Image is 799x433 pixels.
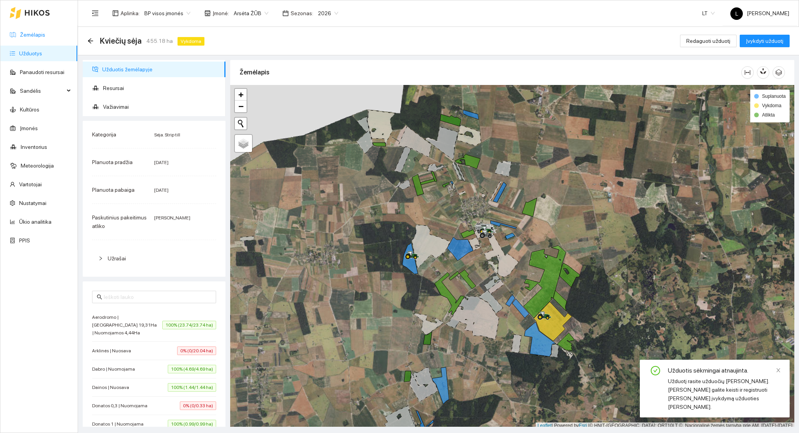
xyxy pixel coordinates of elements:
[87,38,94,44] div: Atgal
[154,132,180,138] span: Sėja. Strip till
[536,422,794,429] div: | Powered by © HNIT-[GEOGRAPHIC_DATA]; ORT10LT ©, Nacionalinė žemės tarnyba prie AM, [DATE]-[DATE]
[168,383,216,392] span: 100% (1.44/1.44 ha)
[282,10,289,16] span: calendar
[177,346,216,355] span: 0% (0/20.04 ha)
[154,215,190,221] span: [PERSON_NAME]
[108,255,126,262] span: Užrašai
[686,37,730,45] span: Redaguoti užduotį
[19,200,46,206] a: Nustatymai
[20,125,38,131] a: Įmonės
[235,101,247,112] a: Zoom out
[103,80,219,96] span: Resursai
[19,237,30,244] a: PPIS
[680,38,737,44] a: Redaguoti užduotį
[21,163,54,169] a: Meteorologija
[102,62,219,77] span: Užduotis žemėlapyje
[668,377,780,411] div: Užduotį rasite užduočių [PERSON_NAME]. [PERSON_NAME] galite keisti ir registruoti [PERSON_NAME] į...
[204,10,211,16] span: shop
[740,35,790,47] button: Įvykdyti užduotį
[100,35,142,47] span: Kviečių sėja
[154,160,169,165] span: [DATE]
[103,99,219,115] span: Važiavimai
[538,423,552,428] a: Leaflet
[92,347,135,355] span: Arklinės | Nuosava
[651,366,660,377] span: check-circle
[213,9,229,18] span: Įmonė :
[240,61,741,83] div: Žemėlapis
[92,131,116,138] span: Kategorija
[180,401,216,410] span: 0% (0/0.33 ha)
[235,89,247,101] a: Zoom in
[92,159,133,165] span: Planuota pradžia
[87,5,103,21] button: menu-fold
[762,103,781,108] span: Vykdoma
[97,294,102,300] span: search
[20,69,64,75] a: Panaudoti resursai
[112,10,119,16] span: layout
[19,181,42,187] a: Vartotojai
[579,423,587,428] a: Esri
[238,101,243,111] span: −
[98,256,103,261] span: right
[92,313,162,337] span: Aerodromo | [GEOGRAPHIC_DATA] 19,31Ha | Nuomojamos 4,44Ha
[234,7,268,19] span: Arsėta ŽŪB
[144,7,190,19] span: BP visos įmonės
[146,37,173,45] span: 455.18 ha
[235,118,247,129] button: Initiate a new search
[168,420,216,428] span: 100% (0.99/0.99 ha)
[291,9,313,18] span: Sezonas :
[92,420,147,428] span: Donatos 1 | Nuomojama
[680,35,737,47] button: Redaguoti užduotį
[92,365,139,373] span: Dabro | Nuomojama
[746,37,783,45] span: Įvykdyti užduotį
[20,106,39,113] a: Kultūros
[92,214,147,229] span: Paskutinius pakeitimus atliko
[730,10,789,16] span: [PERSON_NAME]
[92,187,135,193] span: Planuota pabaiga
[19,219,51,225] a: Ūkio analitika
[168,365,216,373] span: 100% (4.69/4.69 ha)
[735,7,738,20] span: L
[92,384,133,391] span: Dainos | Nuosava
[92,10,99,17] span: menu-fold
[742,69,753,76] span: column-width
[92,402,151,410] span: Donatos 0,3 | Nuomojama
[741,66,754,79] button: column-width
[776,368,781,373] span: close
[20,32,45,38] a: Žemėlapis
[318,7,338,19] span: 2026
[87,38,94,44] span: arrow-left
[762,94,786,99] span: Suplanuota
[178,37,204,46] span: Vykdoma
[20,83,64,99] span: Sandėlis
[21,144,47,150] a: Inventorius
[92,249,216,267] div: Užrašai
[19,50,42,57] a: Užduotys
[121,9,140,18] span: Aplinka :
[702,7,715,19] span: LT
[235,135,252,152] a: Layers
[238,90,243,99] span: +
[154,187,169,193] span: [DATE]
[762,112,775,118] span: Atlikta
[104,293,211,301] input: Ieškoti lauko
[162,321,216,329] span: 100% (23.74/23.74 ha)
[588,423,589,428] span: |
[668,366,780,375] div: Užduotis sėkmingai atnaujinta.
